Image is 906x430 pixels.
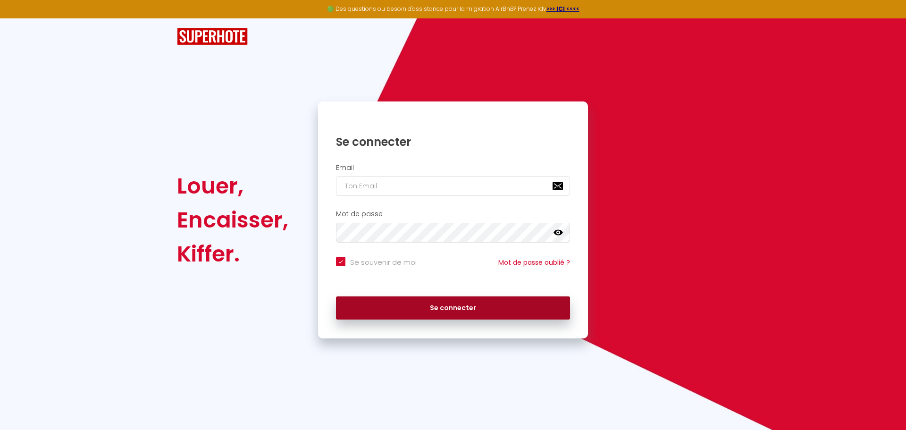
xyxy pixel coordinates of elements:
[336,296,570,320] button: Se connecter
[177,203,288,237] div: Encaisser,
[177,169,288,203] div: Louer,
[336,176,570,196] input: Ton Email
[177,28,248,45] img: SuperHote logo
[546,5,579,13] a: >>> ICI <<<<
[177,237,288,271] div: Kiffer.
[336,210,570,218] h2: Mot de passe
[498,258,570,267] a: Mot de passe oublié ?
[336,164,570,172] h2: Email
[336,135,570,149] h1: Se connecter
